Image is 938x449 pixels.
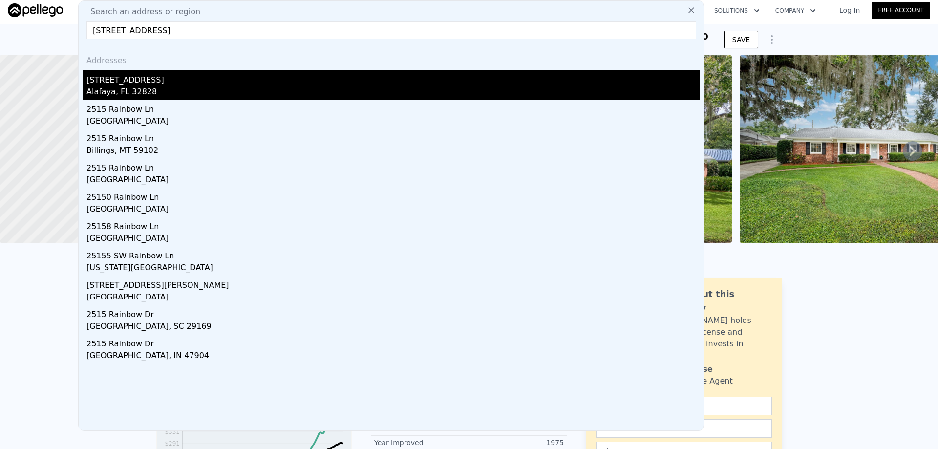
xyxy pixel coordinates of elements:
[86,115,700,129] div: [GEOGRAPHIC_DATA]
[86,321,700,334] div: [GEOGRAPHIC_DATA], SC 29169
[872,2,930,19] a: Free Account
[86,203,700,217] div: [GEOGRAPHIC_DATA]
[83,6,200,18] span: Search an address or region
[706,2,767,20] button: Solutions
[83,47,700,70] div: Addresses
[374,438,469,448] div: Year Improved
[469,438,564,448] div: 1975
[86,291,700,305] div: [GEOGRAPHIC_DATA]
[165,440,180,447] tspan: $291
[86,276,700,291] div: [STREET_ADDRESS][PERSON_NAME]
[86,158,700,174] div: 2515 Rainbow Ln
[86,188,700,203] div: 25150 Rainbow Ln
[165,428,180,435] tspan: $331
[86,86,700,100] div: Alafaya, FL 32828
[86,350,700,363] div: [GEOGRAPHIC_DATA], IN 47904
[86,246,700,262] div: 25155 SW Rainbow Ln
[86,21,696,39] input: Enter an address, city, region, neighborhood or zip code
[86,305,700,321] div: 2515 Rainbow Dr
[663,363,713,375] div: Violet Rose
[86,217,700,233] div: 25158 Rainbow Ln
[86,129,700,145] div: 2515 Rainbow Ln
[663,287,772,315] div: Ask about this property
[86,334,700,350] div: 2515 Rainbow Dr
[86,262,700,276] div: [US_STATE][GEOGRAPHIC_DATA]
[724,31,758,48] button: SAVE
[663,315,772,362] div: [PERSON_NAME] holds a broker license and personally invests in this area
[762,30,782,49] button: Show Options
[86,174,700,188] div: [GEOGRAPHIC_DATA]
[86,100,700,115] div: 2515 Rainbow Ln
[8,3,63,17] img: Pellego
[828,5,872,15] a: Log In
[86,233,700,246] div: [GEOGRAPHIC_DATA]
[86,145,700,158] div: Billings, MT 59102
[767,2,824,20] button: Company
[86,70,700,86] div: [STREET_ADDRESS]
